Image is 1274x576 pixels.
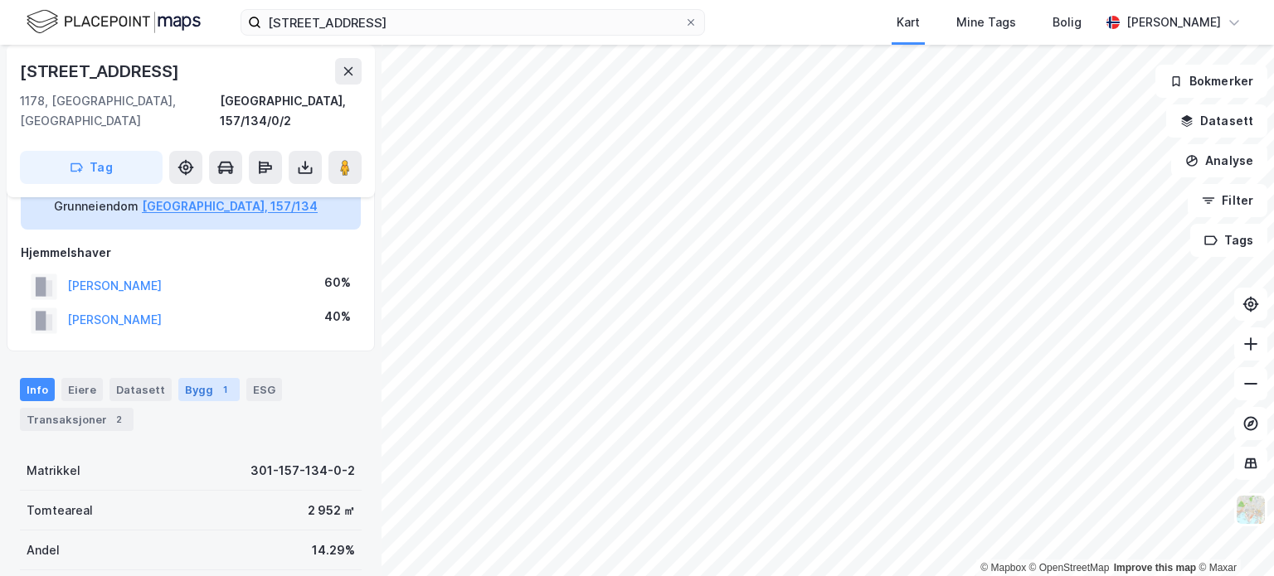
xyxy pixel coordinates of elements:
button: Bokmerker [1155,65,1267,98]
div: 40% [324,307,351,327]
div: Transaksjoner [20,408,134,431]
button: Tags [1190,224,1267,257]
div: 1 [216,381,233,398]
div: Bolig [1053,12,1082,32]
div: [PERSON_NAME] [1126,12,1221,32]
input: Søk på adresse, matrikkel, gårdeiere, leietakere eller personer [261,10,684,35]
a: Improve this map [1114,562,1196,574]
div: 301-157-134-0-2 [250,461,355,481]
div: Matrikkel [27,461,80,481]
button: Filter [1188,184,1267,217]
div: [STREET_ADDRESS] [20,58,182,85]
div: 2 952 ㎡ [308,501,355,520]
div: Info [20,378,55,401]
div: Kart [897,12,920,32]
a: Mapbox [980,562,1026,574]
div: Andel [27,540,60,560]
div: [GEOGRAPHIC_DATA], 157/134/0/2 [220,91,362,131]
img: Z [1235,494,1267,525]
div: Bygg [178,378,240,401]
button: Tag [20,151,163,184]
div: 14.29% [312,540,355,560]
button: Datasett [1166,104,1267,138]
div: 2 [110,411,127,428]
div: Eiere [61,378,103,401]
iframe: Chat Widget [1191,496,1274,576]
a: OpenStreetMap [1029,562,1110,574]
div: Mine Tags [956,12,1016,32]
div: Hjemmelshaver [21,243,361,263]
button: Analyse [1171,144,1267,177]
img: logo.f888ab2527a4732fd821a326f86c7f29.svg [27,7,201,36]
div: Tomteareal [27,501,93,520]
button: [GEOGRAPHIC_DATA], 157/134 [142,196,318,216]
div: 1178, [GEOGRAPHIC_DATA], [GEOGRAPHIC_DATA] [20,91,220,131]
div: Datasett [109,378,172,401]
div: Grunneiendom [54,196,139,216]
div: Kontrollprogram for chat [1191,496,1274,576]
div: ESG [246,378,282,401]
div: 60% [324,273,351,293]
